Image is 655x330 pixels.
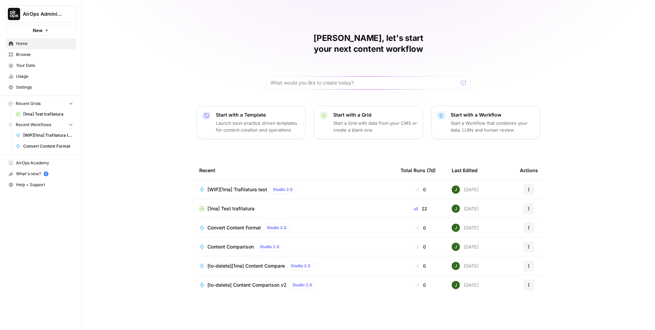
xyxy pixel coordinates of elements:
[199,281,390,289] a: [to-delete] Content Comparison v2Studio 2.0
[16,84,73,90] span: Settings
[452,185,479,194] div: [DATE]
[44,171,48,176] a: 5
[16,160,73,166] span: AirOps Academy
[451,111,535,118] p: Start with a Workflow
[452,262,479,270] div: [DATE]
[23,111,73,117] span: [1ma] Test trafilatura
[8,8,20,20] img: AirOps Administrative Logo
[291,263,310,269] span: Studio 2.0
[452,243,460,251] img: 5v0yozua856dyxnw4lpcp45mgmzh
[5,120,76,130] button: Recent Workflows
[207,186,267,193] span: [WIP][1ma] Trafilatura test
[333,120,417,133] p: Start a Grid with data from your CMS or create a blank one
[199,262,390,270] a: [to-delete][1ma] Content CompareStudio 2.0
[401,186,441,193] div: 0
[401,161,436,180] div: Total Runs (7d)
[23,11,64,17] span: AirOps Administrative
[23,132,73,138] span: [WIP][1ma] Trafilatura test
[199,205,390,212] a: [1ma] Test trafilatura
[401,205,441,212] div: 22
[216,120,300,133] p: Launch best-practice driven templates for content creation and operations
[16,51,73,58] span: Browse
[5,38,76,49] a: Home
[452,243,479,251] div: [DATE]
[401,243,441,250] div: 0
[16,41,73,47] span: Home
[5,25,76,35] button: New
[207,262,285,269] span: [to-delete][1ma] Content Compare
[199,224,390,232] a: Convert Content FormatStudio 2.0
[207,224,261,231] span: Convert Content Format
[5,82,76,93] a: Settings
[199,185,390,194] a: [WIP][1ma] Trafilatura testStudio 2.0
[452,262,460,270] img: 5v0yozua856dyxnw4lpcp45mgmzh
[199,161,390,180] div: Recent
[452,281,479,289] div: [DATE]
[6,169,76,179] div: What's new?
[452,161,478,180] div: Last Edited
[452,224,479,232] div: [DATE]
[216,111,300,118] p: Start with a Template
[266,33,471,55] h1: [PERSON_NAME], let's start your next content workflow
[452,205,460,213] img: 5v0yozua856dyxnw4lpcp45mgmzh
[5,99,76,109] button: Recent Grids
[333,111,417,118] p: Start with a Grid
[16,122,51,128] span: Recent Workflows
[452,281,460,289] img: 5v0yozua856dyxnw4lpcp45mgmzh
[5,157,76,168] a: AirOps Academy
[431,106,540,139] button: Start with a WorkflowStart a Workflow that combines your data, LLMs and human review
[273,186,293,193] span: Studio 2.0
[401,262,441,269] div: 0
[292,282,312,288] span: Studio 2.0
[196,106,306,139] button: Start with a TemplateLaunch best-practice driven templates for content creation and operations
[13,130,76,141] a: [WIP][1ma] Trafilatura test
[207,282,287,288] span: [to-delete] Content Comparison v2
[520,161,538,180] div: Actions
[207,205,254,212] span: [1ma] Test trafilatura
[16,62,73,69] span: Your Data
[23,143,73,149] span: Convert Content Format
[207,243,254,250] span: Content Comparison
[16,101,41,107] span: Recent Grids
[16,182,73,188] span: Help + Support
[13,109,76,120] a: [1ma] Test trafilatura
[314,106,423,139] button: Start with a GridStart a Grid with data from your CMS or create a blank one
[5,49,76,60] a: Browse
[5,168,76,179] button: What's new? 5
[5,5,76,22] button: Workspace: AirOps Administrative
[5,60,76,71] a: Your Data
[452,224,460,232] img: 5v0yozua856dyxnw4lpcp45mgmzh
[271,79,458,86] input: What would you like to create today?
[5,179,76,190] button: Help + Support
[199,243,390,251] a: Content ComparisonStudio 2.0
[401,224,441,231] div: 0
[260,244,279,250] span: Studio 2.0
[13,141,76,152] a: Convert Content Format
[401,282,441,288] div: 0
[452,205,479,213] div: [DATE]
[451,120,535,133] p: Start a Workflow that combines your data, LLMs and human review
[267,225,287,231] span: Studio 2.0
[45,172,47,176] text: 5
[5,71,76,82] a: Usage
[452,185,460,194] img: 5v0yozua856dyxnw4lpcp45mgmzh
[16,73,73,79] span: Usage
[33,27,43,34] span: New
